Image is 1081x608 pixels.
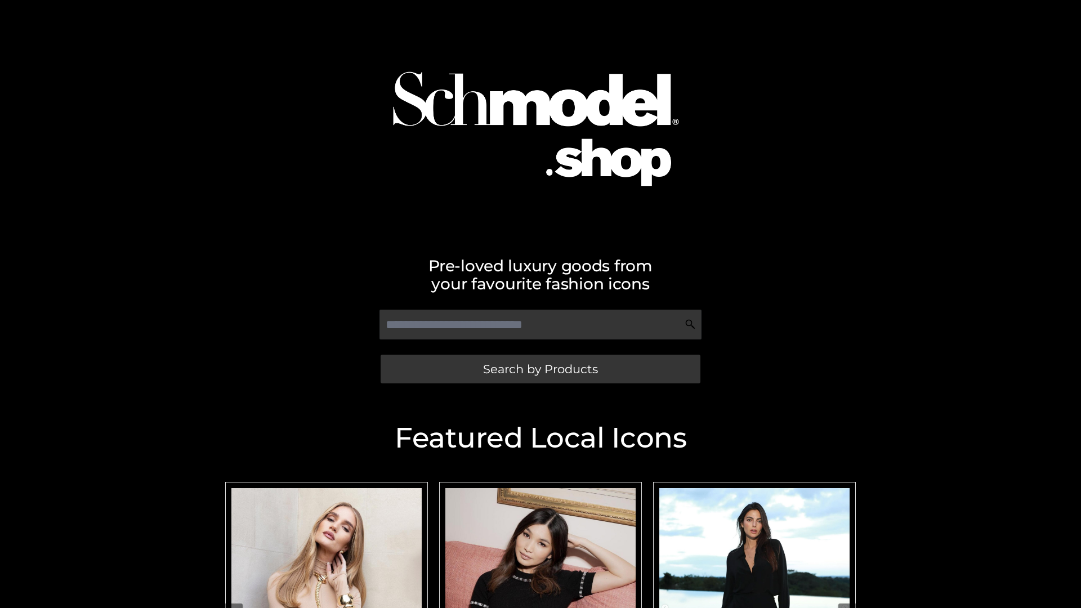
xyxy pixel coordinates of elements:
span: Search by Products [483,363,598,375]
h2: Featured Local Icons​ [220,424,861,452]
h2: Pre-loved luxury goods from your favourite fashion icons [220,257,861,293]
img: Search Icon [685,319,696,330]
a: Search by Products [381,355,700,383]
